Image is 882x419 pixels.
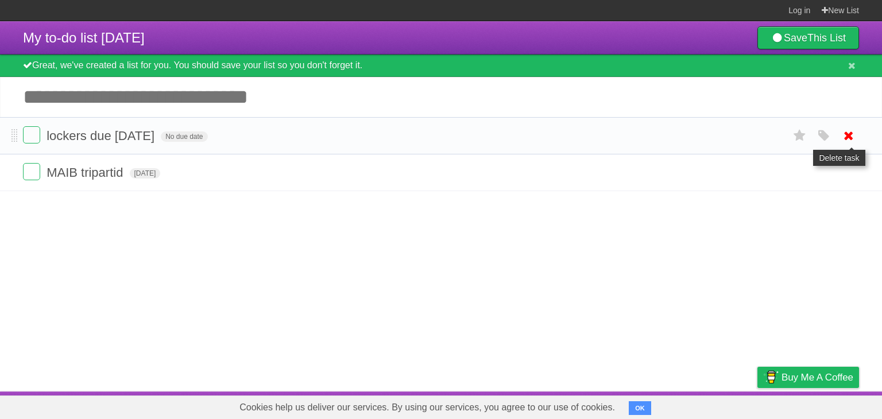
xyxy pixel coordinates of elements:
a: SaveThis List [757,26,859,49]
span: lockers due [DATE] [47,129,157,143]
label: Star task [789,126,811,145]
a: Privacy [742,394,772,416]
span: [DATE] [130,168,161,179]
span: My to-do list [DATE] [23,30,145,45]
a: About [605,394,629,416]
label: Done [23,163,40,180]
button: OK [629,401,651,415]
span: Buy me a coffee [782,367,853,387]
a: Developers [643,394,689,416]
b: This List [807,32,846,44]
a: Buy me a coffee [757,367,859,388]
a: Terms [703,394,729,416]
span: Cookies help us deliver our services. By using our services, you agree to our use of cookies. [228,396,626,419]
label: Done [23,126,40,143]
a: Suggest a feature [787,394,859,416]
img: Buy me a coffee [763,367,779,387]
span: MAIB tripartid [47,165,126,180]
span: No due date [161,131,207,142]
